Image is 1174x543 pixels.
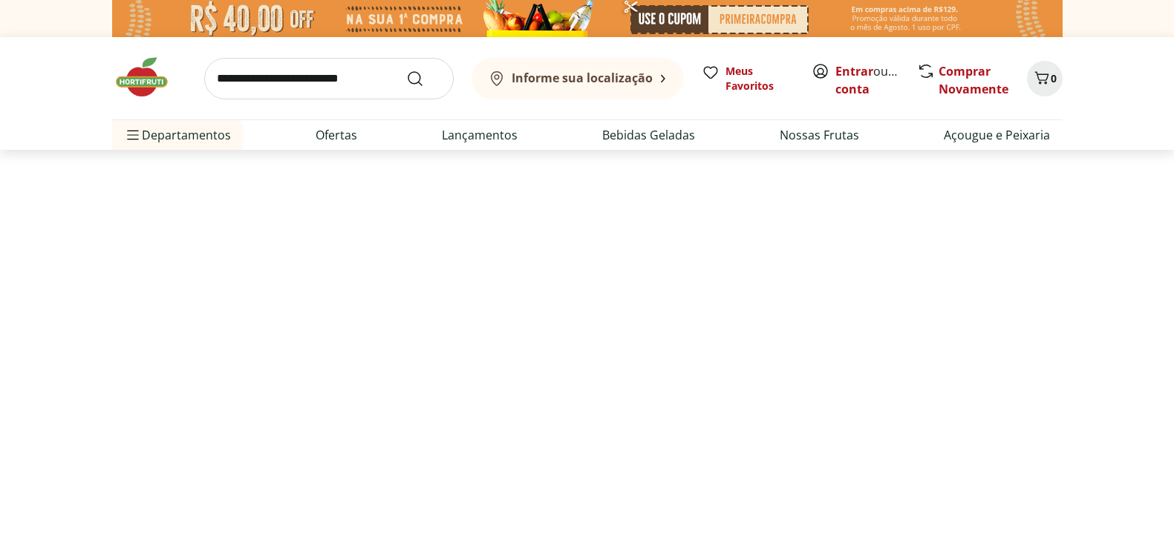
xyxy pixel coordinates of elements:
input: search [204,58,454,99]
a: Meus Favoritos [702,64,794,93]
a: Nossas Frutas [780,126,859,144]
span: Meus Favoritos [725,64,794,93]
a: Criar conta [835,63,917,97]
a: Lançamentos [442,126,518,144]
span: 0 [1051,71,1057,85]
a: Açougue e Peixaria [944,126,1050,144]
b: Informe sua localização [512,70,653,86]
a: Bebidas Geladas [602,126,695,144]
button: Menu [124,117,142,153]
a: Entrar [835,63,873,79]
button: Submit Search [406,70,442,88]
button: Carrinho [1027,61,1063,96]
span: Departamentos [124,117,231,153]
img: Hortifruti [112,55,186,99]
button: Informe sua localização [472,58,684,99]
a: Comprar Novamente [939,63,1008,97]
span: ou [835,62,901,98]
a: Ofertas [316,126,357,144]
